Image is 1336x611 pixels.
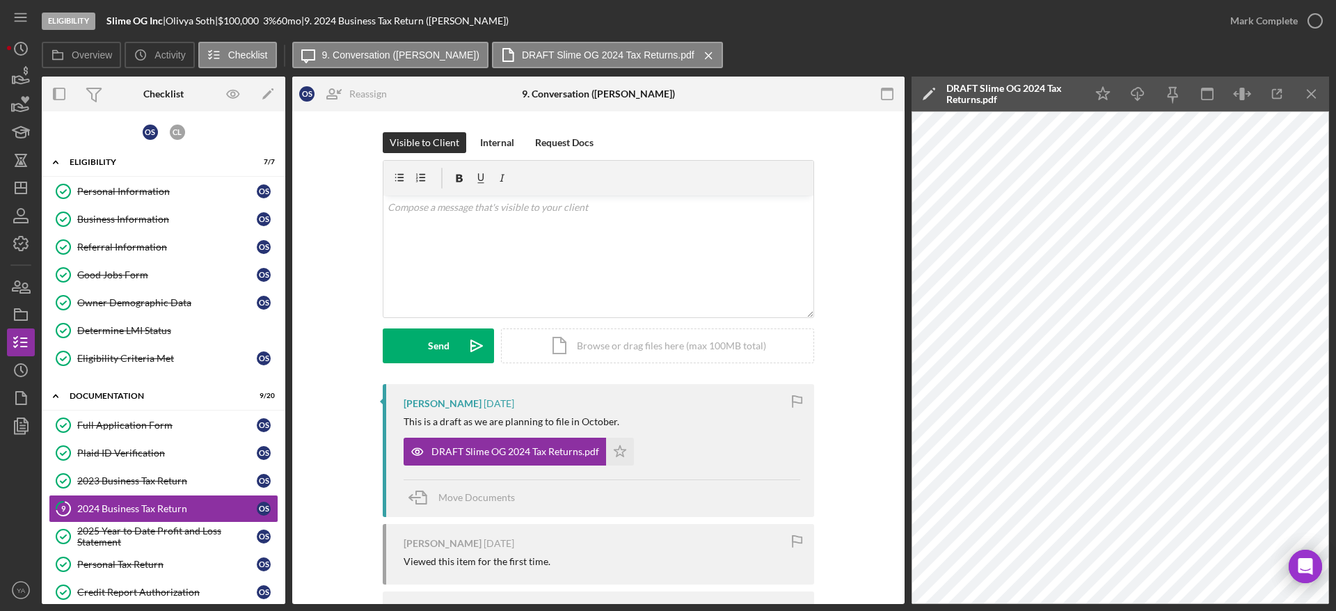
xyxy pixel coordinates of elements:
button: DRAFT Slime OG 2024 Tax Returns.pdf [492,42,723,68]
div: Eligibility [42,13,95,30]
button: OSReassign [292,80,401,108]
div: Mark Complete [1230,7,1298,35]
div: 60 mo [276,15,301,26]
text: YA [17,587,26,594]
div: O S [257,474,271,488]
div: 2025 Year to Date Profit and Loss Statement [77,525,257,548]
div: O S [143,125,158,140]
div: Full Application Form [77,420,257,431]
div: DRAFT Slime OG 2024 Tax Returns.pdf [946,83,1079,105]
time: 2025-09-05 23:59 [484,398,514,409]
a: Eligibility Criteria MetOS [49,344,278,372]
div: O S [257,296,271,310]
span: $100,000 [218,15,259,26]
div: Eligibility Criteria Met [77,353,257,364]
div: C L [170,125,185,140]
a: 2025 Year to Date Profit and Loss StatementOS [49,523,278,550]
div: DRAFT Slime OG 2024 Tax Returns.pdf [431,446,599,457]
button: Internal [473,132,521,153]
button: Move Documents [404,480,529,515]
div: 9 / 20 [250,392,275,400]
div: O S [257,446,271,460]
button: Mark Complete [1216,7,1329,35]
div: [PERSON_NAME] [404,398,482,409]
div: Determine LMI Status [77,325,278,336]
label: Activity [154,49,185,61]
button: Request Docs [528,132,601,153]
button: Send [383,328,494,363]
div: O S [257,585,271,599]
a: Personal Tax ReturnOS [49,550,278,578]
a: 92024 Business Tax ReturnOS [49,495,278,523]
div: O S [257,184,271,198]
div: Referral Information [77,241,257,253]
a: 2023 Business Tax ReturnOS [49,467,278,495]
a: Plaid ID VerificationOS [49,439,278,467]
a: Credit Report AuthorizationOS [49,578,278,606]
div: Internal [480,132,514,153]
div: O S [257,502,271,516]
label: 9. Conversation ([PERSON_NAME]) [322,49,479,61]
label: DRAFT Slime OG 2024 Tax Returns.pdf [522,49,694,61]
div: Olivya Soth | [166,15,218,26]
a: Full Application FormOS [49,411,278,439]
div: Business Information [77,214,257,225]
div: O S [257,212,271,226]
div: O S [257,240,271,254]
button: Activity [125,42,194,68]
div: O S [257,268,271,282]
button: Overview [42,42,121,68]
div: | [106,15,166,26]
div: O S [257,530,271,543]
a: Determine LMI Status [49,317,278,344]
tspan: 9 [61,504,66,513]
div: Send [428,328,450,363]
button: YA [7,576,35,604]
button: 9. Conversation ([PERSON_NAME]) [292,42,488,68]
div: Viewed this item for the first time. [404,556,550,567]
button: Visible to Client [383,132,466,153]
div: [PERSON_NAME] [404,538,482,549]
button: DRAFT Slime OG 2024 Tax Returns.pdf [404,438,634,466]
div: Credit Report Authorization [77,587,257,598]
div: 9. Conversation ([PERSON_NAME]) [522,88,675,100]
div: 3 % [263,15,276,26]
time: 2025-09-05 23:58 [484,538,514,549]
div: O S [257,418,271,432]
a: Personal InformationOS [49,177,278,205]
label: Checklist [228,49,268,61]
a: Owner Demographic DataOS [49,289,278,317]
div: Request Docs [535,132,594,153]
div: | 9. 2024 Business Tax Return ([PERSON_NAME]) [301,15,509,26]
div: Eligibility [70,158,240,166]
div: O S [257,351,271,365]
div: 2024 Business Tax Return [77,503,257,514]
div: Open Intercom Messenger [1289,550,1322,583]
div: 7 / 7 [250,158,275,166]
span: Move Documents [438,491,515,503]
div: Visible to Client [390,132,459,153]
div: Personal Information [77,186,257,197]
div: Reassign [349,80,387,108]
div: O S [257,557,271,571]
label: Overview [72,49,112,61]
button: Checklist [198,42,277,68]
div: Owner Demographic Data [77,297,257,308]
div: This is a draft as we are planning to file in October. [404,416,619,427]
div: Personal Tax Return [77,559,257,570]
div: O S [299,86,315,102]
a: Referral InformationOS [49,233,278,261]
a: Good Jobs FormOS [49,261,278,289]
div: Good Jobs Form [77,269,257,280]
div: Documentation [70,392,240,400]
a: Business InformationOS [49,205,278,233]
div: 2023 Business Tax Return [77,475,257,486]
div: Plaid ID Verification [77,447,257,459]
b: Slime OG Inc [106,15,163,26]
div: Checklist [143,88,184,100]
